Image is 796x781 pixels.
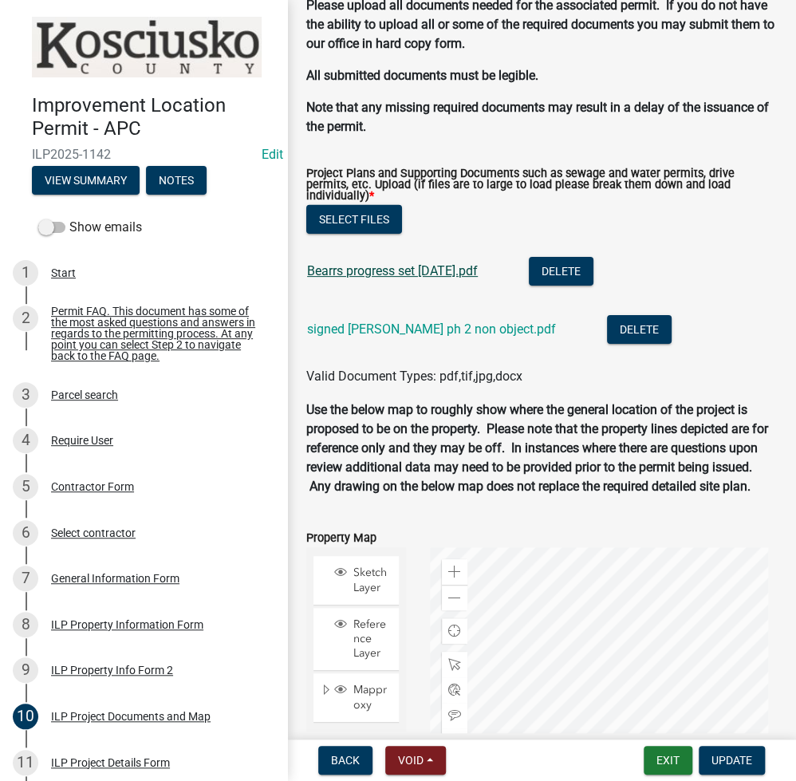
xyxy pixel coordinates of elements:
div: Permit FAQ. This document has some of the most asked questions and answers in regards to the perm... [51,306,262,361]
div: ILP Project Details Form [51,757,170,768]
div: ILP Property Info Form 2 [51,665,173,676]
label: Show emails [38,218,142,237]
img: Kosciusko County, Indiana [32,17,262,77]
li: Sketch Layer [313,556,399,605]
div: Start [51,267,76,278]
div: ILP Property Information Form [51,619,203,630]
div: Find my location [442,618,467,644]
div: ILP Project Documents and Map [51,711,211,722]
div: 11 [13,750,38,775]
span: Reference Layer [349,617,393,661]
strong: Note that any missing required documents may result in a delay of the issuance of the permit. [306,100,769,134]
strong: All submitted documents must be legible. [306,68,538,83]
a: Edit [262,147,283,162]
div: 10 [13,704,38,729]
wm-modal-confirm: Edit Application Number [262,147,283,162]
ul: Layer List [312,552,400,726]
button: Update [699,746,765,775]
div: Contractor Form [51,481,134,492]
div: 3 [13,382,38,408]
div: General Information Form [51,573,179,584]
span: Update [711,754,752,767]
button: Back [318,746,372,775]
span: Void [398,754,424,767]
div: 1 [13,260,38,286]
div: Mapproxy [332,683,393,712]
span: Valid Document Types: pdf,tif,jpg,docx [306,369,522,384]
div: 7 [13,566,38,591]
div: 2 [13,306,38,331]
button: Delete [529,257,593,286]
h4: Improvement Location Permit - APC [32,94,274,140]
span: Mapproxy [349,683,393,712]
button: Delete [607,315,672,344]
button: Exit [644,746,692,775]
li: Mapproxy [313,673,399,722]
div: Select contractor [51,527,136,538]
div: 4 [13,428,38,453]
wm-modal-confirm: Delete Document [529,265,593,280]
div: Sketch Layer [332,566,393,594]
span: Sketch Layer [349,566,393,594]
span: Expand [320,683,332,700]
div: 5 [13,474,38,499]
a: Bearrs progress set [DATE].pdf [307,263,478,278]
div: 8 [13,612,38,637]
div: 9 [13,657,38,683]
strong: Use the below map to roughly show where the general location of the project is proposed to be on ... [306,402,768,494]
wm-modal-confirm: Summary [32,175,140,187]
button: View Summary [32,166,140,195]
button: Select files [306,205,402,234]
div: Zoom in [442,559,467,585]
label: Project Plans and Supporting Documents such as sewage and water permits, drive permits, etc. Uplo... [306,168,777,203]
button: Notes [146,166,207,195]
div: Reference Layer [332,617,393,661]
li: Reference Layer [313,608,399,672]
div: Require User [51,435,113,446]
wm-modal-confirm: Delete Document [607,323,672,338]
div: Zoom out [442,585,467,610]
a: signed [PERSON_NAME] ph 2 non object.pdf [307,321,556,337]
div: 6 [13,520,38,546]
div: Parcel search [51,389,118,400]
label: Property Map [306,533,376,544]
span: ILP2025-1142 [32,147,255,162]
button: Void [385,746,446,775]
wm-modal-confirm: Notes [146,175,207,187]
span: Back [331,754,360,767]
